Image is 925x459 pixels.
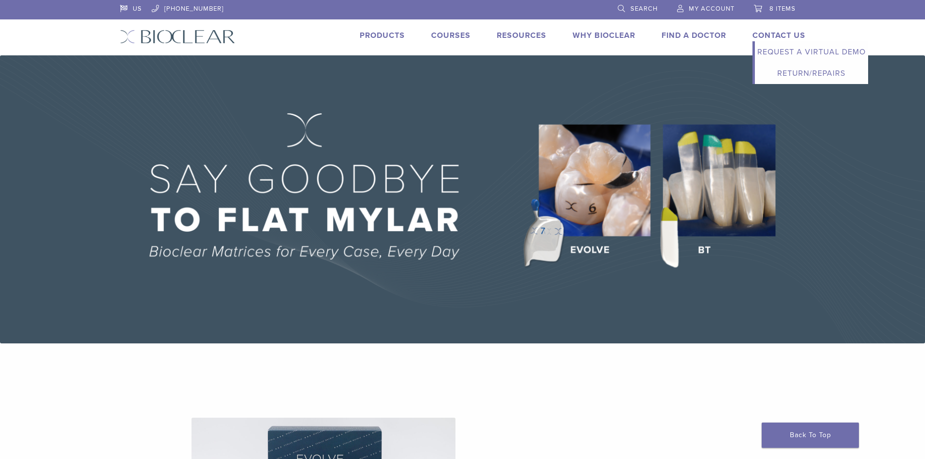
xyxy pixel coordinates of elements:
[497,31,546,40] a: Resources
[662,31,726,40] a: Find A Doctor
[762,423,859,448] a: Back To Top
[630,5,658,13] span: Search
[431,31,471,40] a: Courses
[769,5,796,13] span: 8 items
[120,30,235,44] img: Bioclear
[755,63,868,84] a: Return/Repairs
[755,41,868,63] a: Request a Virtual Demo
[360,31,405,40] a: Products
[573,31,635,40] a: Why Bioclear
[689,5,734,13] span: My Account
[752,31,805,40] a: Contact Us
